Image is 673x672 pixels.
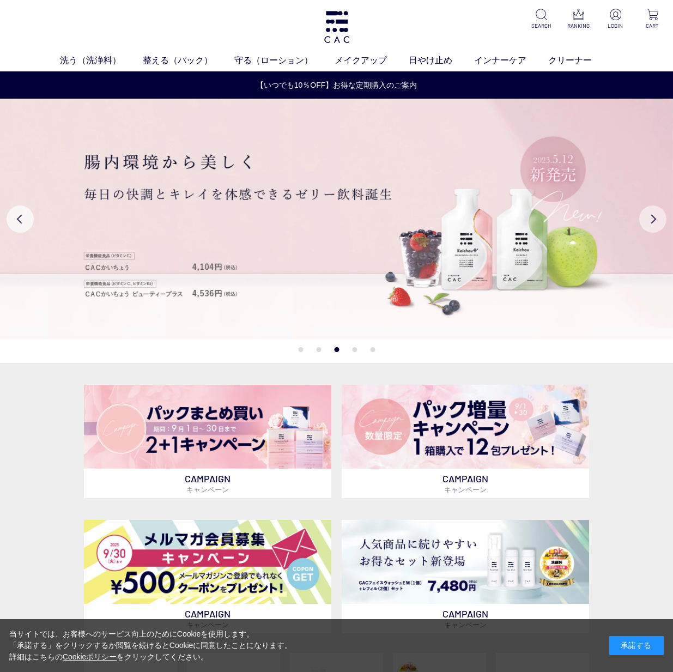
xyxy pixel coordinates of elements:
[84,469,331,498] p: CAMPAIGN
[143,54,234,67] a: 整える（パック）
[84,520,331,604] img: メルマガ会員募集
[370,347,375,352] button: 5 of 5
[530,22,553,30] p: SEARCH
[639,205,666,233] button: Next
[474,54,548,67] a: インナーケア
[342,469,589,498] p: CAMPAIGN
[7,205,34,233] button: Previous
[9,628,293,663] div: 当サイトでは、お客様へのサービス向上のためにCookieを使用します。 「承諾する」をクリックするか閲覧を続けるとCookieに同意したことになります。 詳細はこちらの をクリックしてください。
[84,520,331,633] a: メルマガ会員募集 メルマガ会員募集 CAMPAIGNキャンペーン
[567,9,590,30] a: RANKING
[323,11,351,43] img: logo
[342,520,589,633] a: フェイスウォッシュ＋レフィル2個セット フェイスウォッシュ＋レフィル2個セット CAMPAIGNキャンペーン
[409,54,474,67] a: 日やけ止め
[63,652,117,661] a: Cookieポリシー
[444,485,487,494] span: キャンペーン
[530,9,553,30] a: SEARCH
[298,347,303,352] button: 1 of 5
[342,385,589,469] img: パック増量キャンペーン
[335,54,409,67] a: メイクアップ
[1,80,672,91] a: 【いつでも10％OFF】お得な定期購入のご案内
[609,636,664,655] div: 承諾する
[186,485,229,494] span: キャンペーン
[641,22,664,30] p: CART
[84,385,331,498] a: パックキャンペーン2+1 パックキャンペーン2+1 CAMPAIGNキャンペーン
[316,347,321,352] button: 2 of 5
[60,54,143,67] a: 洗う（洗浄料）
[352,347,357,352] button: 4 of 5
[641,9,664,30] a: CART
[342,520,589,604] img: フェイスウォッシュ＋レフィル2個セット
[84,385,331,469] img: パックキャンペーン2+1
[342,604,589,633] p: CAMPAIGN
[342,385,589,498] a: パック増量キャンペーン パック増量キャンペーン CAMPAIGNキャンペーン
[604,22,627,30] p: LOGIN
[334,347,339,352] button: 3 of 5
[567,22,590,30] p: RANKING
[234,54,335,67] a: 守る（ローション）
[84,604,331,633] p: CAMPAIGN
[604,9,627,30] a: LOGIN
[548,54,614,67] a: クリーナー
